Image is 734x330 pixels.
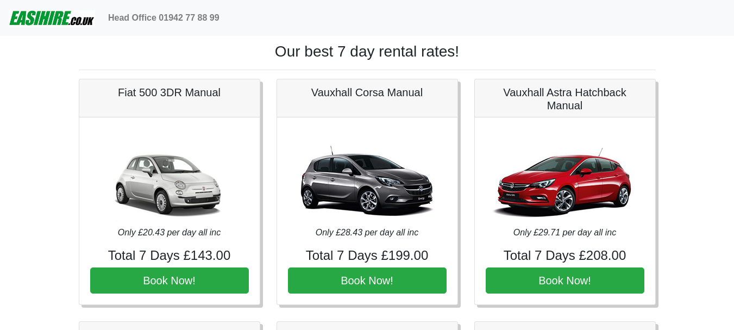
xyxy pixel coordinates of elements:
[288,86,447,99] h5: Vauxhall Corsa Manual
[486,248,644,264] h4: Total 7 Days £208.00
[513,228,616,237] i: Only £29.71 per day all inc
[79,42,656,61] h1: Our best 7 day rental rates!
[90,267,249,294] button: Book Now!
[9,7,95,29] img: easihire_logo_small.png
[288,248,447,264] h4: Total 7 Days £199.00
[316,228,418,237] i: Only £28.43 per day all inc
[486,267,644,294] button: Book Now!
[90,248,249,264] h4: Total 7 Days £143.00
[288,267,447,294] button: Book Now!
[291,128,443,226] img: Vauxhall Corsa Manual
[486,86,644,112] h5: Vauxhall Astra Hatchback Manual
[104,7,224,29] a: Head Office 01942 77 88 99
[118,228,221,237] i: Only £20.43 per day all inc
[108,13,219,22] b: Head Office 01942 77 88 99
[93,128,246,226] img: Fiat 500 3DR Manual
[489,128,641,226] img: Vauxhall Astra Hatchback Manual
[90,86,249,99] h5: Fiat 500 3DR Manual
